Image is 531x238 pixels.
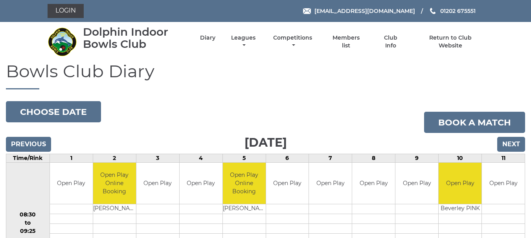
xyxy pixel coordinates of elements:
td: 11 [482,154,525,163]
td: 4 [179,154,222,163]
a: Leagues [229,34,257,49]
td: [PERSON_NAME] [93,204,136,214]
a: Club Info [378,34,404,49]
img: Email [303,8,311,14]
a: Return to Club Website [417,34,483,49]
img: Phone us [430,8,435,14]
a: Diary [200,34,215,42]
span: 01202 675551 [440,7,476,15]
td: 3 [136,154,179,163]
td: 9 [395,154,439,163]
input: Next [497,137,525,152]
a: Book a match [424,112,525,133]
td: 8 [352,154,395,163]
a: Phone us 01202 675551 [429,7,476,15]
td: Open Play [266,163,309,204]
td: 1 [50,154,93,163]
td: Open Play Online Booking [223,163,266,204]
h1: Bowls Club Diary [6,62,525,89]
td: Open Play Online Booking [93,163,136,204]
input: Previous [6,137,51,152]
td: Open Play [309,163,352,204]
div: Dolphin Indoor Bowls Club [83,26,186,50]
span: [EMAIL_ADDRESS][DOMAIN_NAME] [314,7,415,15]
td: Open Play [50,163,93,204]
td: Open Play [136,163,179,204]
td: Beverley PINK [439,204,481,214]
td: 7 [309,154,352,163]
a: Competitions [272,34,314,49]
td: Open Play [180,163,222,204]
button: Choose date [6,101,101,122]
td: Open Play [395,163,438,204]
a: Members list [328,34,364,49]
td: Open Play [439,163,481,204]
td: 10 [439,154,482,163]
td: Open Play [482,163,525,204]
a: Email [EMAIL_ADDRESS][DOMAIN_NAME] [303,7,415,15]
td: 2 [93,154,136,163]
td: 6 [266,154,309,163]
td: 5 [222,154,266,163]
td: Open Play [352,163,395,204]
img: Dolphin Indoor Bowls Club [48,27,77,56]
td: Time/Rink [6,154,50,163]
a: Login [48,4,84,18]
td: [PERSON_NAME] [223,204,266,214]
